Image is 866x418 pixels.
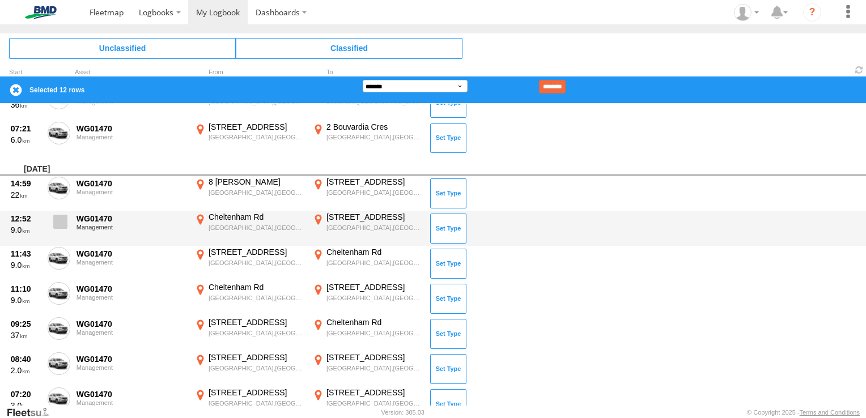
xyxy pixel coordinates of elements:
div: 22 [11,190,41,200]
div: Management [77,224,186,231]
div: [GEOGRAPHIC_DATA],[GEOGRAPHIC_DATA] [209,224,304,232]
div: Management [77,399,186,406]
div: 08:40 [11,354,41,364]
div: 2.0 [11,365,41,376]
div: Management [77,259,186,266]
div: Management [77,189,186,195]
img: bmd-logo.svg [11,6,70,19]
div: 07:20 [11,389,41,399]
div: 2 Bouvardia Cres [326,122,422,132]
span: Click to view Classified Trips [236,38,462,58]
div: [GEOGRAPHIC_DATA],[GEOGRAPHIC_DATA] [326,259,422,267]
div: From [193,70,306,75]
div: [GEOGRAPHIC_DATA],[GEOGRAPHIC_DATA] [209,133,304,141]
div: 9.0 [11,225,41,235]
div: [STREET_ADDRESS] [209,317,304,327]
label: Click to View Event Location [311,212,424,245]
div: [STREET_ADDRESS] [209,247,304,257]
div: [GEOGRAPHIC_DATA],[GEOGRAPHIC_DATA] [326,189,422,197]
div: [GEOGRAPHIC_DATA],[GEOGRAPHIC_DATA] [326,294,422,302]
label: Click to View Event Location [193,317,306,350]
label: Click to View Event Location [193,212,306,245]
a: Visit our Website [6,407,58,418]
i: ? [803,3,821,22]
button: Click to Set [430,284,466,313]
div: Cheltenham Rd [326,247,422,257]
div: Cheltenham Rd [209,282,304,292]
button: Click to Set [430,178,466,208]
label: Click to View Event Location [193,177,306,210]
div: 9.0 [11,260,41,270]
div: WG01470 [77,123,186,134]
span: Click to view Unclassified Trips [9,38,236,58]
div: Version: 305.03 [381,409,424,416]
div: 9.0 [11,295,41,305]
div: [GEOGRAPHIC_DATA],[GEOGRAPHIC_DATA] [209,294,304,302]
div: WG01470 [77,284,186,294]
label: Click to View Event Location [311,317,424,350]
button: Click to Set [430,249,466,278]
div: [STREET_ADDRESS] [209,352,304,362]
div: 36 [11,100,41,110]
div: 11:10 [11,284,41,294]
span: Refresh [852,65,866,75]
div: WG01470 [77,354,186,364]
div: [GEOGRAPHIC_DATA],[GEOGRAPHIC_DATA] [209,189,304,197]
div: 8 [PERSON_NAME] [209,177,304,187]
label: Click to View Event Location [311,122,424,155]
div: 11:43 [11,249,41,259]
div: Michael Lee [730,4,763,21]
div: [STREET_ADDRESS] [326,387,422,398]
div: [STREET_ADDRESS] [209,122,304,132]
label: Click to View Event Location [193,282,306,315]
div: 37 [11,330,41,340]
div: Management [77,364,186,371]
button: Click to Set [430,319,466,348]
div: [GEOGRAPHIC_DATA],[GEOGRAPHIC_DATA] [209,399,304,407]
div: WG01470 [77,249,186,259]
div: [STREET_ADDRESS] [209,387,304,398]
div: Asset [75,70,188,75]
div: Cheltenham Rd [326,317,422,327]
div: [GEOGRAPHIC_DATA],[GEOGRAPHIC_DATA] [209,329,304,337]
div: Management [77,134,186,140]
div: [STREET_ADDRESS] [326,212,422,222]
div: [GEOGRAPHIC_DATA],[GEOGRAPHIC_DATA] [326,133,422,141]
button: Click to Set [430,123,466,153]
div: [STREET_ADDRESS] [326,352,422,362]
div: 14:59 [11,178,41,189]
label: Click to View Event Location [311,177,424,210]
div: 6.0 [11,135,41,145]
button: Click to Set [430,354,466,383]
div: 07:21 [11,123,41,134]
div: [GEOGRAPHIC_DATA],[GEOGRAPHIC_DATA] [326,329,422,337]
div: To [311,70,424,75]
label: Click to View Event Location [311,282,424,315]
div: [GEOGRAPHIC_DATA],[GEOGRAPHIC_DATA] [326,364,422,372]
div: Management [77,294,186,301]
div: [GEOGRAPHIC_DATA],[GEOGRAPHIC_DATA] [326,224,422,232]
div: 09:25 [11,319,41,329]
div: [STREET_ADDRESS] [326,282,422,292]
label: Click to View Event Location [193,352,306,385]
a: Terms and Conditions [800,409,860,416]
div: 3.0 [11,400,41,411]
div: WG01470 [77,214,186,224]
div: Management [77,329,186,336]
div: Cheltenham Rd [209,212,304,222]
label: Click to View Event Location [311,352,424,385]
div: [GEOGRAPHIC_DATA],[GEOGRAPHIC_DATA] [209,259,304,267]
div: 12:52 [11,214,41,224]
label: Click to View Event Location [193,247,306,280]
button: Click to Set [430,214,466,243]
div: WG01470 [77,319,186,329]
div: Click to Sort [9,70,43,75]
label: Clear Selection [9,83,23,97]
div: © Copyright 2025 - [747,409,860,416]
div: WG01470 [77,389,186,399]
label: Click to View Event Location [193,122,306,155]
label: Click to View Event Location [311,247,424,280]
div: WG01470 [77,178,186,189]
div: [GEOGRAPHIC_DATA],[GEOGRAPHIC_DATA] [209,364,304,372]
div: [STREET_ADDRESS] [326,177,422,187]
